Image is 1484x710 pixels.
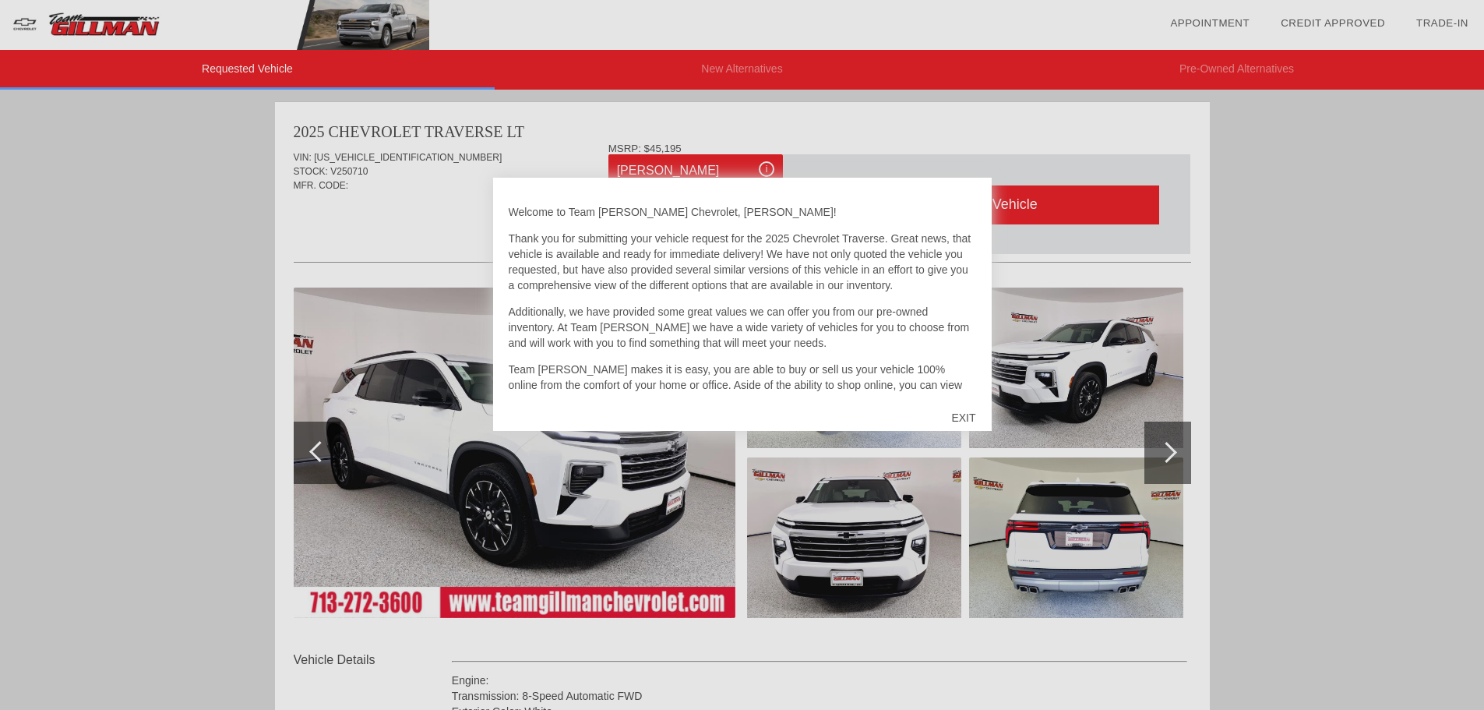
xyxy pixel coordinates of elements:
p: Thank you for submitting your vehicle request for the 2025 Chevrolet Traverse. Great news, that v... [509,231,976,293]
p: Welcome to Team [PERSON_NAME] Chevrolet, [PERSON_NAME]! [509,204,976,220]
div: EXIT [936,394,991,441]
a: Appointment [1170,17,1250,29]
p: Additionally, we have provided some great values we can offer you from our pre-owned inventory. A... [509,304,976,351]
a: Credit Approved [1281,17,1385,29]
p: Team [PERSON_NAME] makes it is easy, you are able to buy or sell us your vehicle 100% online from... [509,362,976,455]
a: Trade-In [1416,17,1468,29]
